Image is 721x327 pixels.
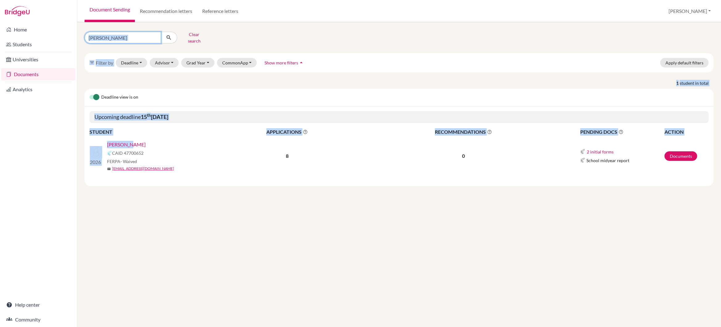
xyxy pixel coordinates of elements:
a: Community [1,313,76,326]
a: [EMAIL_ADDRESS][DOMAIN_NAME] [112,166,174,171]
th: STUDENT [90,128,213,136]
button: Deadline [116,58,147,67]
a: Students [1,38,76,51]
i: arrow_drop_up [298,59,304,66]
p: 0 [362,152,565,160]
img: Bridge-U [5,6,30,16]
b: 15 [DATE] [141,113,168,120]
img: Common App logo [107,151,112,156]
a: Home [1,23,76,36]
span: FERPA [107,158,137,165]
a: Help center [1,299,76,311]
button: Show more filtersarrow_drop_up [259,58,310,67]
a: Documents [665,151,697,161]
img: Common App logo [580,158,585,163]
a: Universities [1,53,76,66]
button: Apply default filters [660,58,709,67]
a: [PERSON_NAME] [107,141,146,148]
span: RECOMMENDATIONS [362,128,565,136]
span: Deadline view is on [101,94,138,101]
span: mail [107,167,111,171]
span: student in total [680,80,714,86]
b: 8 [286,153,289,159]
span: Show more filters [265,60,298,65]
span: APPLICATIONS [213,128,361,136]
button: Clear search [177,30,211,46]
span: CAID 47700652 [112,150,144,156]
button: [PERSON_NAME] [666,5,714,17]
span: School midyear report [586,157,629,164]
span: PENDING DOCS [580,128,664,136]
img: Common App logo [580,149,585,154]
span: - Waived [120,159,137,164]
button: Advisor [150,58,179,67]
p: 2026 [90,158,102,166]
h5: Upcoming deadline [90,111,709,123]
button: Grad Year [181,58,215,67]
a: Documents [1,68,76,80]
input: Find student by name... [85,32,161,43]
th: ACTION [664,128,709,136]
i: filter_list [90,60,94,65]
a: Analytics [1,83,76,96]
img: Luo, Mina [90,146,102,158]
span: Filter by [96,60,113,66]
strong: 1 [676,80,680,86]
sup: th [147,113,151,118]
button: 2 initial forms [586,148,614,155]
button: CommonApp [217,58,257,67]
